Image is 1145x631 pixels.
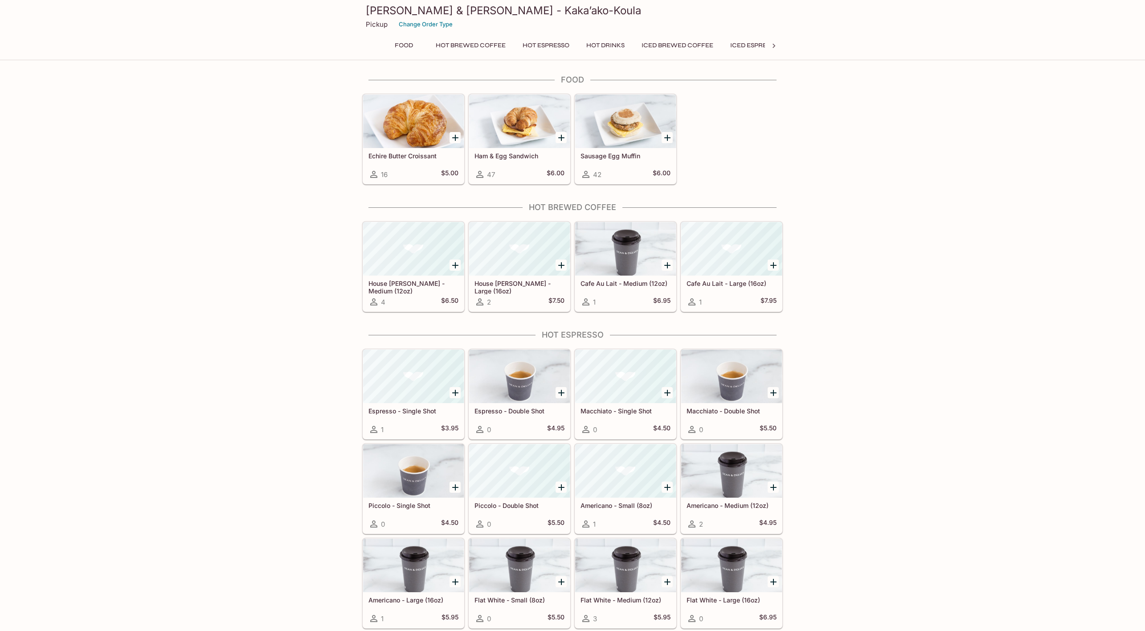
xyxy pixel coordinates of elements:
[593,520,596,528] span: 1
[547,169,564,180] h5: $6.00
[363,350,464,403] div: Espresso - Single Shot
[681,350,782,403] div: Macchiato - Double Shot
[654,613,671,624] h5: $5.95
[469,222,570,312] a: House [PERSON_NAME] - Large (16oz)2$7.50
[368,152,458,160] h5: Echire Butter Croissant
[687,502,777,509] h5: Americano - Medium (12oz)
[469,222,570,276] div: House Blend Kaka’ako - Large (16oz)
[593,425,597,434] span: 0
[556,260,567,271] button: Add House Blend Kaka’ako - Large (16oz)
[487,425,491,434] span: 0
[469,94,570,184] a: Ham & Egg Sandwich47$6.00
[381,298,385,306] span: 4
[575,222,676,312] a: Cafe Au Lait - Medium (12oz)1$6.95
[653,519,671,529] h5: $4.50
[581,596,671,604] h5: Flat White - Medium (12oz)
[681,222,782,276] div: Cafe Au Lait - Large (16oz)
[474,280,564,294] h5: House [PERSON_NAME] - Large (16oz)
[699,425,703,434] span: 0
[362,330,783,340] h4: Hot Espresso
[687,596,777,604] h5: Flat White - Large (16oz)
[637,39,718,52] button: Iced Brewed Coffee
[768,576,779,587] button: Add Flat White - Large (16oz)
[368,407,458,415] h5: Espresso - Single Shot
[662,260,673,271] button: Add Cafe Au Lait - Medium (12oz)
[662,482,673,493] button: Add Americano - Small (8oz)
[687,280,777,287] h5: Cafe Au Lait - Large (16oz)
[487,170,495,179] span: 47
[368,280,458,294] h5: House [PERSON_NAME] - Medium (12oz)
[575,222,676,276] div: Cafe Au Lait - Medium (12oz)
[474,596,564,604] h5: Flat White - Small (8oz)
[575,350,676,403] div: Macchiato - Single Shot
[487,298,491,306] span: 2
[441,169,458,180] h5: $5.00
[363,444,464,534] a: Piccolo - Single Shot0$4.50
[556,576,567,587] button: Add Flat White - Small (8oz)
[768,387,779,398] button: Add Macchiato - Double Shot
[469,539,570,592] div: Flat White - Small (8oz)
[581,152,671,160] h5: Sausage Egg Muffin
[469,538,570,628] a: Flat White - Small (8oz)0$5.50
[575,95,676,148] div: Sausage Egg Muffin
[548,519,564,529] h5: $5.50
[469,350,570,403] div: Espresso - Double Shot
[761,297,777,307] h5: $7.95
[363,349,464,439] a: Espresso - Single Shot1$3.95
[442,613,458,624] h5: $5.95
[575,349,676,439] a: Macchiato - Single Shot0$4.50
[593,298,596,306] span: 1
[662,576,673,587] button: Add Flat White - Medium (12oz)
[575,539,676,592] div: Flat White - Medium (12oz)
[662,132,673,143] button: Add Sausage Egg Muffin
[469,349,570,439] a: Espresso - Double Shot0$4.95
[363,539,464,592] div: Americano - Large (16oz)
[362,202,783,212] h4: Hot Brewed Coffee
[474,407,564,415] h5: Espresso - Double Shot
[548,297,564,307] h5: $7.50
[575,444,676,498] div: Americano - Small (8oz)
[441,297,458,307] h5: $6.50
[381,615,384,623] span: 1
[653,169,671,180] h5: $6.00
[363,95,464,148] div: Echire Butter Croissant
[474,502,564,509] h5: Piccolo - Double Shot
[581,39,630,52] button: Hot Drinks
[450,132,461,143] button: Add Echire Butter Croissant
[725,39,825,52] button: Iced Espresso/Cold Brew
[581,280,671,287] h5: Cafe Au Lait - Medium (12oz)
[363,222,464,276] div: House Blend Kaka’ako - Medium (12oz)
[699,298,702,306] span: 1
[760,424,777,435] h5: $5.50
[381,170,388,179] span: 16
[547,424,564,435] h5: $4.95
[556,482,567,493] button: Add Piccolo - Double Shot
[487,615,491,623] span: 0
[469,444,570,534] a: Piccolo - Double Shot0$5.50
[681,539,782,592] div: Flat White - Large (16oz)
[384,39,424,52] button: Food
[395,17,457,31] button: Change Order Type
[368,502,458,509] h5: Piccolo - Single Shot
[662,387,673,398] button: Add Macchiato - Single Shot
[581,502,671,509] h5: Americano - Small (8oz)
[381,520,385,528] span: 0
[759,613,777,624] h5: $6.95
[366,4,779,17] h3: [PERSON_NAME] & [PERSON_NAME] - Kaka’ako-Koula
[699,615,703,623] span: 0
[768,482,779,493] button: Add Americano - Medium (12oz)
[681,444,782,534] a: Americano - Medium (12oz)2$4.95
[363,538,464,628] a: Americano - Large (16oz)1$5.95
[556,132,567,143] button: Add Ham & Egg Sandwich
[450,576,461,587] button: Add Americano - Large (16oz)
[431,39,511,52] button: Hot Brewed Coffee
[518,39,574,52] button: Hot Espresso
[469,444,570,498] div: Piccolo - Double Shot
[759,519,777,529] h5: $4.95
[581,407,671,415] h5: Macchiato - Single Shot
[474,152,564,160] h5: Ham & Egg Sandwich
[450,260,461,271] button: Add House Blend Kaka’ako - Medium (12oz)
[441,424,458,435] h5: $3.95
[363,444,464,498] div: Piccolo - Single Shot
[363,94,464,184] a: Echire Butter Croissant16$5.00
